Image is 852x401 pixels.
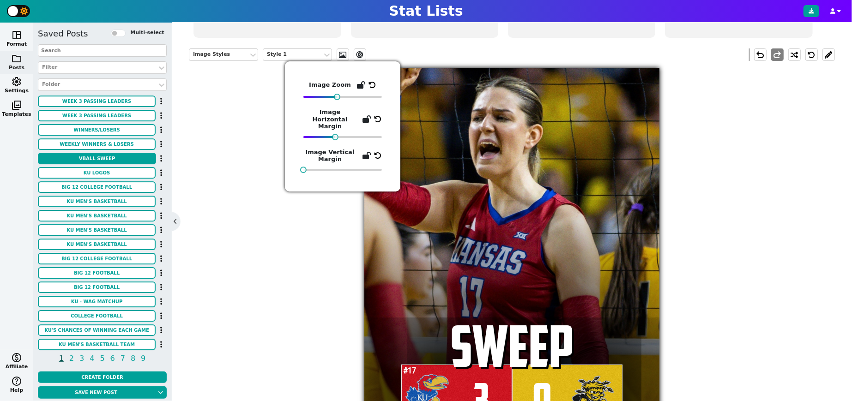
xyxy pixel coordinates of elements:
span: 7 [119,353,127,364]
button: Create Folder [38,371,167,383]
button: WEEKLY WINNERS & LOSERS [38,138,156,150]
h5: Image Zoom [309,81,351,89]
button: WEEK 3 PASSING LEADERS [38,110,156,121]
span: undo [755,49,766,60]
span: 3 [78,353,85,364]
input: Search [38,44,167,57]
button: KU'S CHANCES OF WINNING EACH GAME [38,324,156,336]
button: KU MEN'S BASKETBALL [38,224,156,236]
span: redo [772,49,783,60]
span: 4 [88,353,96,364]
h5: Image Horizontal Margin [303,108,357,130]
button: KU MEN'S BASKETBALL TEAM [38,339,156,350]
span: 8 [129,353,137,364]
button: COLLEGE FOOTBALL [38,310,156,322]
button: KU - WAG Matchup [38,296,156,307]
h5: Image Vertical Margin [303,149,357,163]
button: redo [771,48,784,61]
span: 5 [98,353,106,364]
button: KU MEN'S BASKETBALL [38,239,156,250]
button: BIG 12 FOOTBALL [38,281,156,293]
button: BIG 12 FOOTBALL [38,267,156,279]
span: folder [11,53,22,64]
span: SWEEP [447,313,577,378]
div: Image Styles [193,51,245,59]
h1: Stat Lists [389,3,463,19]
span: 2 [68,353,75,364]
span: 6 [109,353,116,364]
label: Multi-select [130,29,164,37]
span: help [11,376,22,387]
button: WINNERS/LOSERS [38,124,156,136]
button: KU MEN'S BASKETBALL [38,196,156,207]
button: Save new post [38,386,154,399]
span: space_dashboard [11,30,22,41]
span: monetization_on [11,352,22,363]
h5: Saved Posts [38,29,88,39]
button: undo [754,48,767,61]
span: 1 [58,353,65,364]
span: settings [11,76,22,87]
div: #17 [401,365,418,377]
button: BIG 12 COLLEGE FOOTBALL [38,181,156,193]
button: BIG 12 COLLEGE FOOTBALL [38,253,156,264]
button: VBALL SWEEP [38,153,156,164]
span: photo_library [11,100,22,111]
span: 9 [139,353,147,364]
button: KU LOGOS [38,167,156,179]
button: WEEK 3 PASSING LEADERS [38,96,156,107]
button: KU MEN'S BASKETBALL [38,210,156,221]
div: Style 1 [267,51,319,59]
